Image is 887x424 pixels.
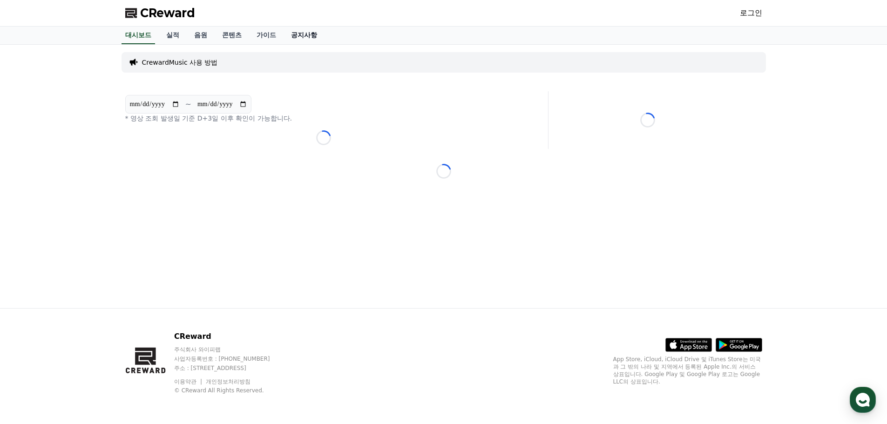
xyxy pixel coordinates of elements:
[284,27,325,44] a: 공지사항
[125,114,522,123] p: * 영상 조회 발생일 기준 D+3일 이후 확인이 가능합니다.
[613,356,762,385] p: App Store, iCloud, iCloud Drive 및 iTunes Store는 미국과 그 밖의 나라 및 지역에서 등록된 Apple Inc.의 서비스 상표입니다. Goo...
[185,99,191,110] p: ~
[174,364,288,372] p: 주소 : [STREET_ADDRESS]
[174,355,288,363] p: 사업자등록번호 : [PHONE_NUMBER]
[3,295,61,318] a: 홈
[144,309,155,316] span: 설정
[187,27,215,44] a: 음원
[85,310,96,317] span: 대화
[215,27,249,44] a: 콘텐츠
[174,346,288,353] p: 주식회사 와이피랩
[174,387,288,394] p: © CReward All Rights Reserved.
[206,378,251,385] a: 개인정보처리방침
[61,295,120,318] a: 대화
[122,27,155,44] a: 대시보드
[159,27,187,44] a: 실적
[142,58,218,67] a: CrewardMusic 사용 방법
[249,27,284,44] a: 가이드
[120,295,179,318] a: 설정
[29,309,35,316] span: 홈
[740,7,762,19] a: 로그인
[140,6,195,20] span: CReward
[174,331,288,342] p: CReward
[174,378,203,385] a: 이용약관
[125,6,195,20] a: CReward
